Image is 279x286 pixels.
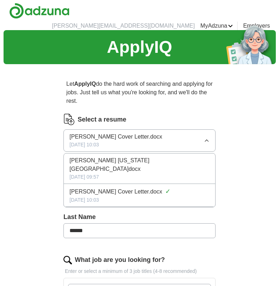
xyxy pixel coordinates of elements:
[107,34,172,60] h1: ApplyIQ
[63,129,216,152] button: [PERSON_NAME] Cover Letter.docx[DATE] 10:03
[69,196,210,204] div: [DATE] 10:03
[74,81,96,87] strong: ApplyIQ
[63,268,216,275] p: Enter or select a minimum of 3 job titles (4-8 recommended)
[9,3,69,19] img: Adzuna logo
[78,115,126,124] label: Select a resume
[69,187,162,196] span: [PERSON_NAME] Cover Letter.docx
[75,255,165,265] label: What job are you looking for?
[243,22,270,30] a: Employers
[63,212,216,222] label: Last Name
[52,22,195,30] li: [PERSON_NAME][EMAIL_ADDRESS][DOMAIN_NAME]
[63,77,216,108] p: Let do the hard work of searching and applying for jobs. Just tell us what you're looking for, an...
[69,141,99,148] span: [DATE] 10:03
[69,133,162,141] span: [PERSON_NAME] Cover Letter.docx
[165,187,171,196] span: ✓
[63,114,75,125] img: CV Icon
[63,256,72,264] img: search.png
[200,22,233,30] a: MyAdzuna
[69,173,210,181] div: [DATE] 09:57
[69,156,210,173] span: [PERSON_NAME] [US_STATE][GEOGRAPHIC_DATA]docx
